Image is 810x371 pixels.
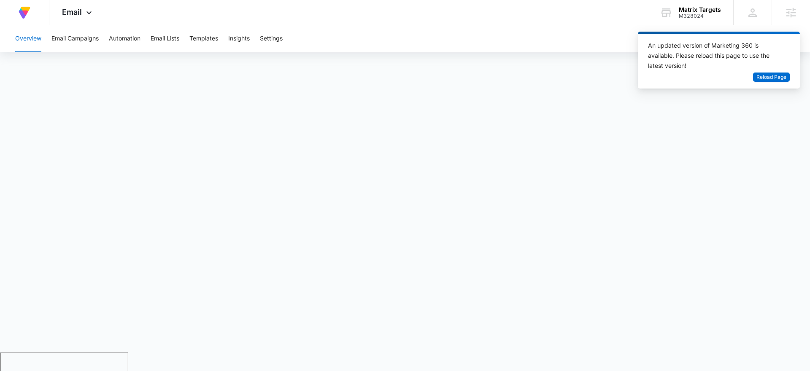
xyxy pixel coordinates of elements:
button: Settings [260,25,283,52]
button: Email Lists [151,25,179,52]
button: Insights [228,25,250,52]
button: Templates [189,25,218,52]
img: Volusion [17,5,32,20]
div: An updated version of Marketing 360 is available. Please reload this page to use the latest version! [648,40,780,71]
div: account id [679,13,721,19]
button: Overview [15,25,41,52]
button: Automation [109,25,140,52]
span: Email [62,8,82,16]
button: Email Campaigns [51,25,99,52]
span: Reload Page [756,73,786,81]
button: Reload Page [753,73,790,82]
div: account name [679,6,721,13]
